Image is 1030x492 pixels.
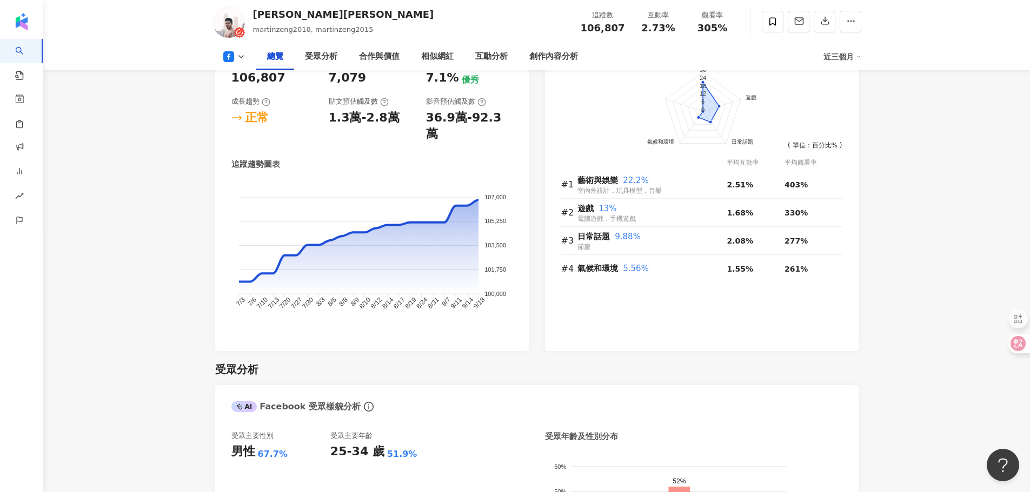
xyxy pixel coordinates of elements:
span: 氣候和環境 [577,264,618,273]
text: 遊戲 [746,95,756,100]
span: 2.51% [727,180,753,189]
tspan: 103,500 [484,242,506,249]
tspan: 8/3 [315,296,327,308]
div: 平均互動率 [727,158,785,168]
div: 互動分析 [475,50,508,63]
div: 相似網紅 [421,50,454,63]
span: 藝術與娛樂 [577,176,618,185]
span: 261% [785,265,808,273]
div: AI [231,401,257,412]
img: KOL Avatar [212,5,245,38]
div: 優秀 [462,74,479,86]
span: 遊戲 [577,204,594,213]
div: #2 [561,206,577,219]
tspan: 107,000 [484,194,506,200]
a: search [15,39,37,81]
div: 25-34 歲 [330,443,384,460]
tspan: 8/9 [349,296,361,308]
tspan: 9/7 [440,296,452,308]
tspan: 8/24 [415,296,429,311]
span: 305% [697,23,728,33]
div: Facebook 受眾樣貌分析 [231,401,361,413]
tspan: 8/10 [357,296,372,311]
text: 24 [699,75,706,81]
span: 1.55% [727,265,753,273]
div: #1 [561,178,577,191]
tspan: 8/5 [326,296,338,308]
text: 30 [699,67,706,73]
tspan: 7/20 [278,296,293,311]
tspan: 7/27 [289,296,304,311]
div: 觀看率 [692,10,733,21]
div: 追蹤數 [581,10,625,21]
tspan: 100,000 [484,291,506,297]
tspan: 9/14 [460,296,475,311]
div: 106,807 [231,70,285,86]
div: 追蹤趨勢圖表 [231,159,280,170]
div: 1.3萬-2.8萬 [329,110,400,126]
tspan: 8/12 [369,296,383,311]
span: rise [15,185,24,210]
span: 節慶 [577,243,590,251]
tspan: 7/30 [301,296,315,311]
div: #3 [561,234,577,247]
span: 電腦遊戲．手機遊戲 [577,215,636,223]
tspan: 60% [554,463,566,470]
div: 67.7% [258,448,288,460]
text: 6 [701,98,704,105]
span: 2.73% [641,23,675,33]
span: 277% [785,237,808,245]
tspan: 8/17 [392,296,407,311]
div: [PERSON_NAME][PERSON_NAME] [253,8,434,21]
tspan: 7/10 [255,296,269,311]
div: 受眾分析 [305,50,337,63]
div: 總覽 [267,50,283,63]
text: 氣候和環境 [647,139,674,145]
tspan: 7/13 [266,296,281,311]
span: 403% [785,180,808,189]
tspan: 7/6 [246,296,258,308]
div: 成長趨勢 [231,97,270,106]
span: 2.08% [727,237,753,245]
div: 受眾主要性別 [231,431,274,441]
div: 正常 [245,110,269,126]
div: #4 [561,262,577,275]
div: 合作與價值 [359,50,400,63]
tspan: 105,250 [484,218,506,225]
span: 106,807 [581,22,625,33]
span: 室內外設計．玩具模型．音樂 [577,187,662,194]
div: 受眾年齡及性別分布 [545,431,618,442]
span: 1.68% [727,208,753,217]
span: 9.88% [615,232,641,241]
tspan: 101,750 [484,266,506,273]
text: 日常話題 [731,139,753,145]
span: martinzeng2010, martinzeng2015 [253,25,374,33]
tspan: 8/14 [380,296,395,311]
span: 22.2% [623,176,649,185]
div: 平均觀看率 [785,158,842,168]
text: 0 [701,106,704,113]
div: 近三個月 [823,48,861,65]
tspan: 8/31 [426,296,441,311]
text: 12 [699,91,706,97]
div: 男性 [231,443,255,460]
div: 7,079 [329,70,367,86]
div: 貼文預估觸及數 [329,97,389,106]
span: 330% [785,208,808,217]
text: 18 [699,83,706,89]
span: 5.56% [623,264,649,273]
tspan: 8/19 [403,296,418,311]
tspan: 9/18 [471,296,486,311]
tspan: 9/11 [449,296,463,311]
img: logo icon [13,13,30,30]
div: 7.1% [426,70,459,86]
div: 36.9萬-92.3萬 [426,110,513,143]
span: info-circle [362,400,375,413]
iframe: Help Scout Beacon - Open [987,449,1019,481]
tspan: 8/8 [337,296,349,308]
div: 受眾主要年齡 [330,431,373,441]
div: 受眾分析 [215,362,258,377]
div: 51.9% [387,448,417,460]
tspan: 7/3 [235,296,247,308]
div: 影音預估觸及數 [426,97,486,106]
